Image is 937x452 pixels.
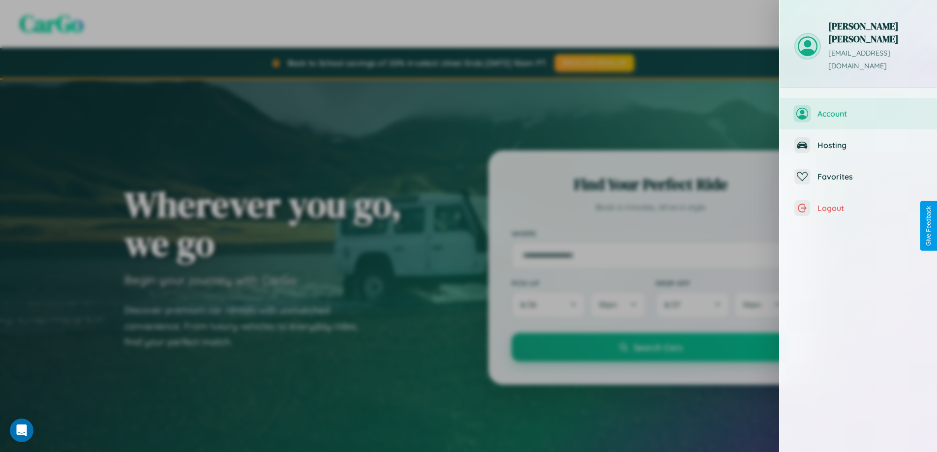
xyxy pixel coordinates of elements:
p: [EMAIL_ADDRESS][DOMAIN_NAME] [828,47,922,73]
span: Hosting [817,140,922,150]
div: Give Feedback [925,206,932,246]
div: Open Intercom Messenger [10,419,33,442]
span: Favorites [817,172,922,181]
button: Hosting [780,129,937,161]
button: Favorites [780,161,937,192]
span: Account [817,109,922,119]
button: Account [780,98,937,129]
h3: [PERSON_NAME] [PERSON_NAME] [828,20,922,45]
span: Logout [817,203,922,213]
button: Logout [780,192,937,224]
